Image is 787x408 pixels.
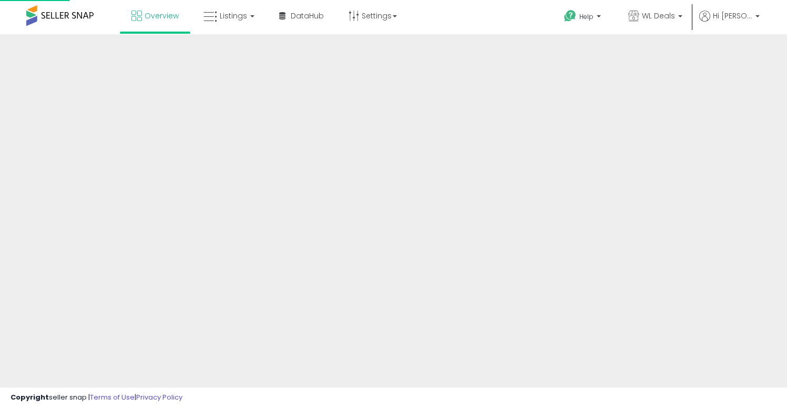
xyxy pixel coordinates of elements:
[642,11,675,21] span: WL Deals
[220,11,247,21] span: Listings
[11,393,182,403] div: seller snap | |
[90,392,135,402] a: Terms of Use
[579,12,594,21] span: Help
[699,11,760,34] a: Hi [PERSON_NAME]
[713,11,752,21] span: Hi [PERSON_NAME]
[556,2,611,34] a: Help
[291,11,324,21] span: DataHub
[564,9,577,23] i: Get Help
[145,11,179,21] span: Overview
[11,392,49,402] strong: Copyright
[136,392,182,402] a: Privacy Policy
